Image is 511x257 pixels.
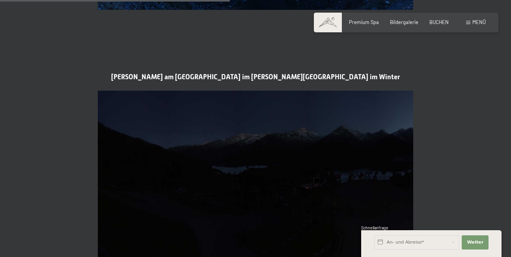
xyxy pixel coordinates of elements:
a: Premium Spa [349,19,379,25]
a: Bildergalerie [390,19,418,25]
a: BUCHEN [429,19,449,25]
span: Menü [472,19,486,25]
button: Weiter [462,235,489,250]
span: Schnellanfrage [361,225,388,230]
span: Weiter [467,239,483,246]
span: [PERSON_NAME] am [GEOGRAPHIC_DATA] im [PERSON_NAME][GEOGRAPHIC_DATA] im Winter [111,73,400,81]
